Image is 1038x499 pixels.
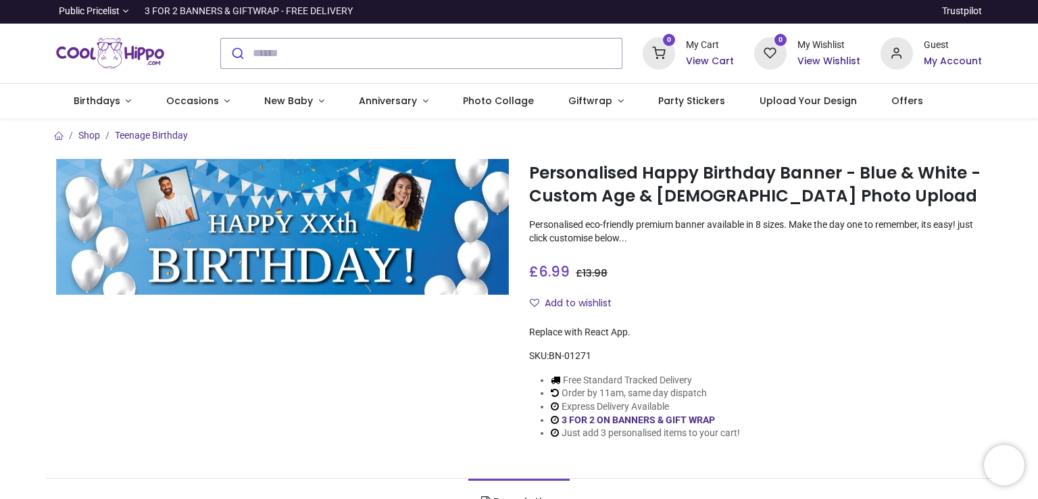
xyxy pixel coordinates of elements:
[529,162,982,208] h1: Personalised Happy Birthday Banner - Blue & White - Custom Age & [DEMOGRAPHIC_DATA] Photo Upload
[74,94,120,108] span: Birthdays
[551,84,641,119] a: Giftwrap
[658,94,725,108] span: Party Stickers
[359,94,417,108] span: Anniversary
[115,130,188,141] a: Teenage Birthday
[166,94,219,108] span: Occasions
[247,84,342,119] a: New Baby
[56,5,128,18] a: Public Pricelist
[686,39,734,52] div: My Cart
[663,34,676,47] sup: 0
[549,350,591,361] span: BN-01271
[924,39,982,52] div: Guest
[562,414,715,425] a: 3 FOR 2 ON BANNERS & GIFT WRAP
[59,5,120,18] span: Public Pricelist
[463,94,534,108] span: Photo Collage
[149,84,247,119] a: Occasions
[78,130,100,141] a: Shop
[56,84,149,119] a: Birthdays
[529,326,982,339] div: Replace with React App.
[643,47,675,57] a: 0
[797,39,860,52] div: My Wishlist
[797,55,860,68] a: View Wishlist
[551,400,740,414] li: Express Delivery Available
[56,34,164,72] img: Cool Hippo
[56,34,164,72] a: Logo of Cool Hippo
[774,34,787,47] sup: 0
[551,427,740,440] li: Just add 3 personalised items to your cart!
[221,39,253,68] button: Submit
[686,55,734,68] a: View Cart
[529,218,982,245] p: Personalised eco-friendly premium banner available in 8 sizes. Make the day one to remember, its ...
[145,5,353,18] div: 3 FOR 2 BANNERS & GIFTWRAP - FREE DELIVERY
[539,262,570,281] span: 6.99
[529,262,570,281] span: £
[530,298,539,308] i: Add to wishlist
[264,94,313,108] span: New Baby
[551,374,740,387] li: Free Standard Tracked Delivery
[583,266,608,280] span: 13.98
[924,55,982,68] a: My Account
[984,445,1024,485] iframe: Brevo live chat
[341,84,445,119] a: Anniversary
[551,387,740,400] li: Order by 11am, same day dispatch
[568,94,612,108] span: Giftwrap
[576,266,608,280] span: £
[529,350,982,363] div: SKU:
[760,94,857,108] span: Upload Your Design
[754,47,787,57] a: 0
[56,159,509,295] img: Personalised Happy Birthday Banner - Blue & White - Custom Age & 2 Photo Upload
[942,5,982,18] a: Trustpilot
[529,292,623,315] button: Add to wishlistAdd to wishlist
[891,94,923,108] span: Offers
